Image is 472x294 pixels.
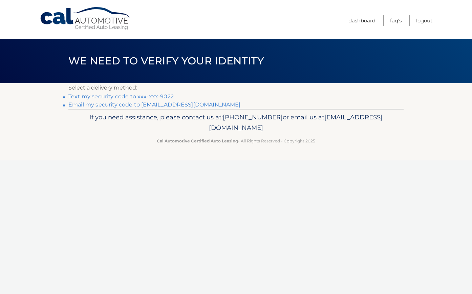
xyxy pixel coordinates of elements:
[68,101,241,108] a: Email my security code to [EMAIL_ADDRESS][DOMAIN_NAME]
[68,83,404,93] p: Select a delivery method:
[68,93,174,100] a: Text my security code to xxx-xxx-9022
[416,15,432,26] a: Logout
[68,55,264,67] span: We need to verify your identity
[223,113,283,121] span: [PHONE_NUMBER]
[390,15,402,26] a: FAQ's
[73,137,399,144] p: - All Rights Reserved - Copyright 2025
[40,7,131,31] a: Cal Automotive
[73,112,399,134] p: If you need assistance, please contact us at: or email us at
[348,15,376,26] a: Dashboard
[157,138,238,143] strong: Cal Automotive Certified Auto Leasing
